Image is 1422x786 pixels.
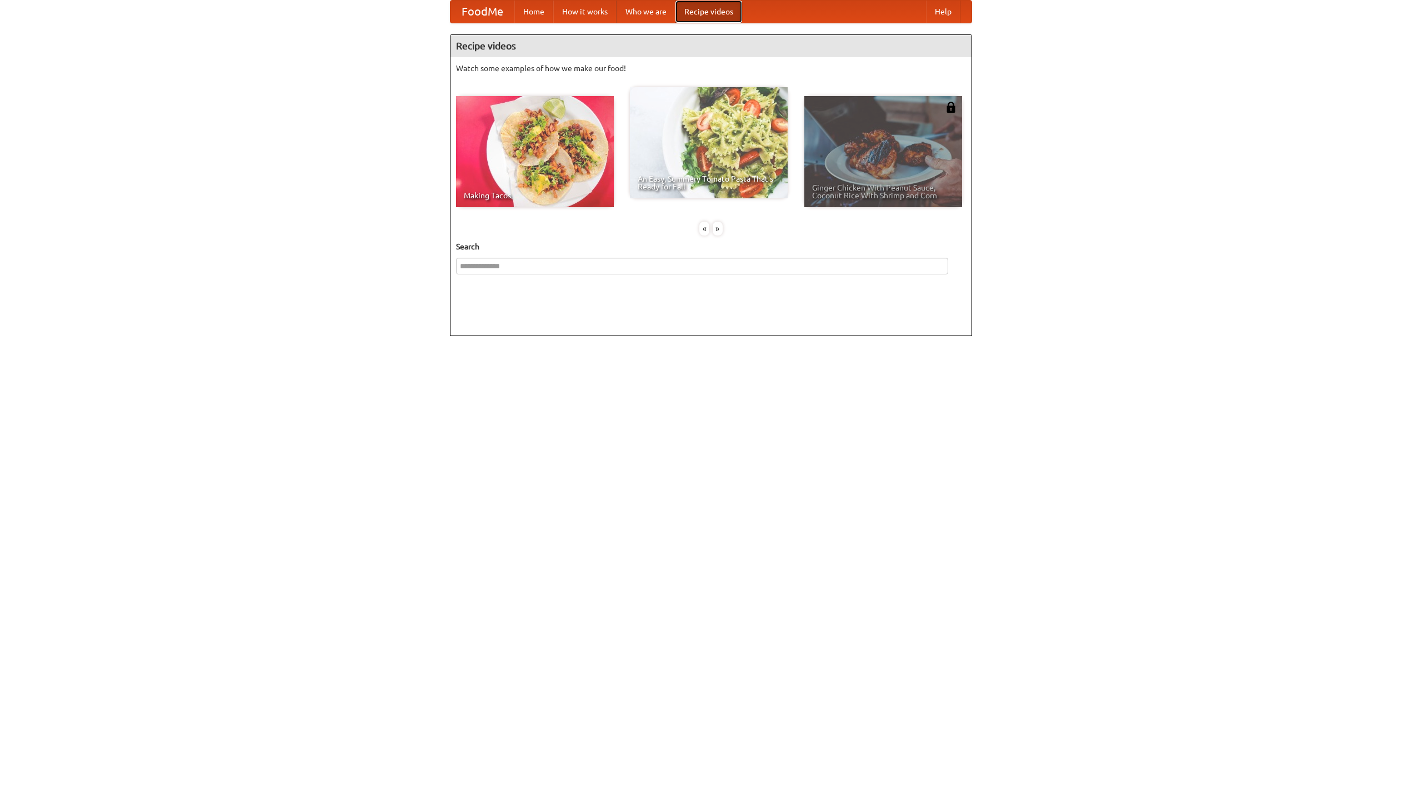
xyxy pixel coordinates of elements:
span: Making Tacos [464,192,606,199]
p: Watch some examples of how we make our food! [456,63,966,74]
div: » [713,222,723,236]
a: Making Tacos [456,96,614,207]
a: Who we are [617,1,675,23]
a: FoodMe [450,1,514,23]
a: How it works [553,1,617,23]
div: « [699,222,709,236]
a: Help [926,1,960,23]
h4: Recipe videos [450,35,972,57]
span: An Easy, Summery Tomato Pasta That's Ready for Fall [638,175,780,191]
a: An Easy, Summery Tomato Pasta That's Ready for Fall [630,87,788,198]
a: Home [514,1,553,23]
a: Recipe videos [675,1,742,23]
img: 483408.png [945,102,957,113]
h5: Search [456,241,966,252]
